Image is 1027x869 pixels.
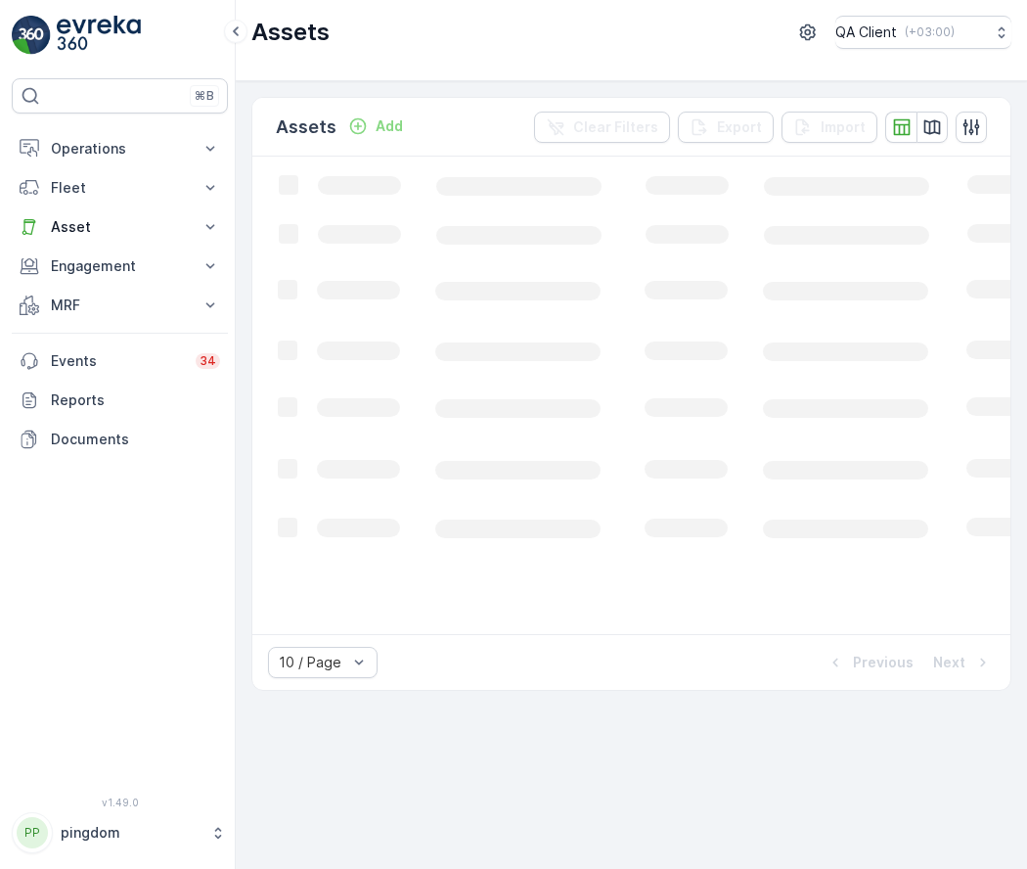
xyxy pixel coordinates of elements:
[12,129,228,168] button: Operations
[835,16,1011,49] button: QA Client(+03:00)
[61,823,201,843] p: pingdom
[17,817,48,848] div: PP
[51,390,220,410] p: Reports
[12,247,228,286] button: Engagement
[853,653,914,672] p: Previous
[200,353,216,369] p: 34
[51,256,189,276] p: Engagement
[12,16,51,55] img: logo
[678,112,774,143] button: Export
[573,117,658,137] p: Clear Filters
[12,207,228,247] button: Asset
[251,17,330,48] p: Assets
[12,420,228,459] a: Documents
[57,16,141,55] img: logo_light-DOdMpM7g.png
[51,178,189,198] p: Fleet
[12,797,228,808] span: v 1.49.0
[931,651,995,674] button: Next
[821,117,866,137] p: Import
[824,651,915,674] button: Previous
[12,381,228,420] a: Reports
[376,116,403,136] p: Add
[534,112,670,143] button: Clear Filters
[51,139,189,159] p: Operations
[12,812,228,853] button: PPpingdom
[905,24,955,40] p: ( +03:00 )
[12,342,228,381] a: Events34
[340,114,411,138] button: Add
[51,296,189,315] p: MRF
[12,168,228,207] button: Fleet
[12,286,228,325] button: MRF
[51,351,184,371] p: Events
[51,217,189,237] p: Asset
[933,653,965,672] p: Next
[276,114,336,141] p: Assets
[51,430,220,449] p: Documents
[717,117,762,137] p: Export
[835,23,897,42] p: QA Client
[781,112,877,143] button: Import
[195,88,214,104] p: ⌘B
